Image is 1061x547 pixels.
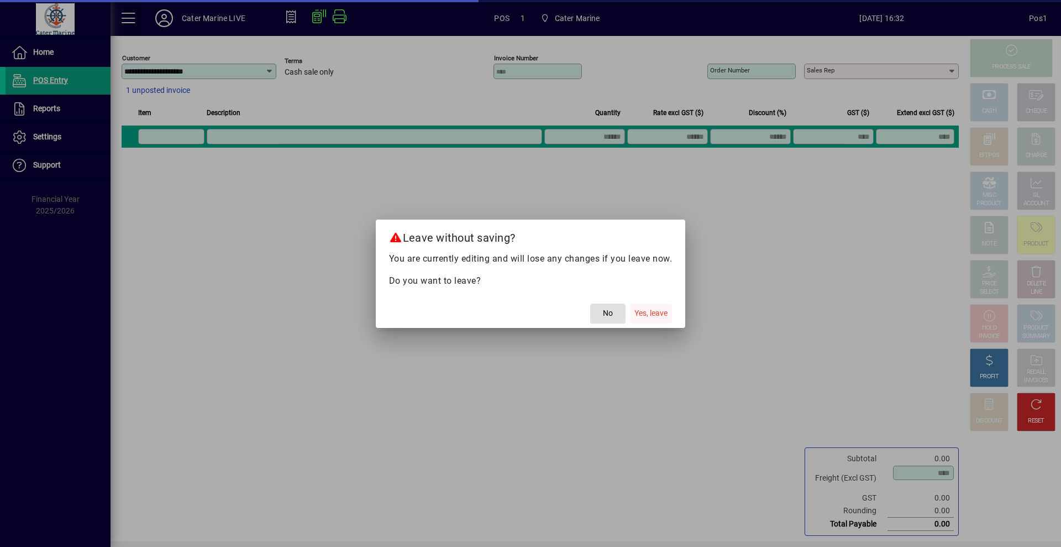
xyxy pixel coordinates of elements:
span: No [603,308,613,319]
p: Do you want to leave? [389,274,673,288]
span: Yes, leave [634,308,668,319]
p: You are currently editing and will lose any changes if you leave now. [389,252,673,265]
button: No [590,304,626,324]
button: Yes, leave [630,304,672,324]
h2: Leave without saving? [376,220,686,252]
